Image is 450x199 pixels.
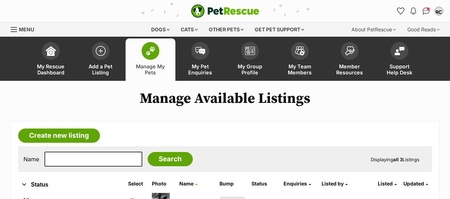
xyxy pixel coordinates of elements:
[420,5,432,17] a: Conversations
[225,38,275,81] a: My Group Profile
[423,7,430,15] img: chat-41dd97257d64d25036548639549fe6c8038ab92f7586957e7f3b1b290dea8141.svg
[250,22,309,37] div: Get pet support
[19,26,34,32] span: Menu
[46,46,56,56] img: dashboard-icon-eb2f2d2d3e046f16d808141f083e7271f6b2e854fb5c12c21221c1fb7104beca.svg
[334,63,366,75] span: Member Resources
[322,180,348,187] a: Listed by
[325,38,375,81] a: Member Resources
[383,63,415,75] span: Support Help Desk
[204,22,249,37] div: Other pets
[249,178,280,189] th: Status
[134,63,166,75] span: Manage My Pets
[18,180,117,189] button: Status
[402,22,445,37] div: Good Reads
[145,46,155,56] img: manage-my-pets-icon-02211641906a0b7f246fdf0571729dbe1e7629f14944591b6c1af311fb30b64b.svg
[275,38,325,81] a: My Team Members
[395,47,404,55] img: help-desk-icon-fdf02630f3aa405de69fd3d07c3f3aa587a6932b1a1747fa1d2bba05be0121f9.svg
[175,38,225,81] a: My Pet Enquiries
[85,63,117,75] span: Add a Pet Listing
[179,180,197,187] a: Name
[217,178,248,189] th: Bump
[295,46,305,56] img: team-members-icon-5396bd8760b3fe7c0b43da4ab00e1e3bb1a5d9ba89233759b79545d2d3fc5d0d.svg
[403,180,428,187] a: Updated
[96,46,106,56] img: add-pet-listing-icon-0afa8454b4691262ce3f59096e99ab1cd57d4a30225e0717b998d2c9b9846f56.svg
[371,157,419,162] span: Displaying Listings
[346,22,401,37] div: About PetRescue
[378,180,393,187] span: Listed
[148,152,193,166] input: Search
[393,157,403,162] strong: all 3
[284,180,311,187] a: Enquiries
[245,47,255,55] img: group-profile-icon-3fa3cf56718a62981997c0bc7e787c4b2cf8bcc04b72c1350f741eb67cf2f40e.svg
[403,180,424,187] span: Updated
[378,180,397,187] a: Listed
[395,5,445,17] ul: Account quick links
[184,63,216,75] span: My Pet Enquiries
[234,63,266,75] span: My Group Profile
[408,5,419,17] button: Notifications
[26,38,76,81] a: My Rescue Dashboard
[126,38,175,81] a: Manage My Pets
[395,5,406,17] a: Favourites
[435,7,443,15] img: Megan Gibbs profile pic
[76,38,126,81] a: Add a Pet Listing
[191,4,259,18] a: PetRescue
[23,156,39,162] label: Name
[191,4,259,18] img: logo-e224e6f780fb5917bec1dbf3a21bbac754714ae5b6737aabdf751b685950b380.svg
[146,22,175,37] div: Dogs
[176,22,203,37] div: Cats
[18,129,100,143] a: Create new listing
[375,38,424,81] a: Support Help Desk
[411,7,416,15] img: notifications-46538b983faf8c2785f20acdc204bb7945ddae34d4c08c2a6579f10ce5e182be.svg
[284,180,307,187] span: translation missing: en.admin.listings.index.attributes.enquiries
[125,178,148,189] th: Select
[195,47,205,55] img: pet-enquiries-icon-7e3ad2cf08bfb03b45e93fb7055b45f3efa6380592205ae92323e6603595dc1f.svg
[35,63,67,75] span: My Rescue Dashboard
[179,180,194,187] span: Name
[322,180,344,187] span: Listed by
[433,5,445,17] button: My account
[284,63,316,75] span: My Team Members
[11,22,39,35] a: Menu
[345,46,355,56] img: member-resources-icon-8e73f808a243e03378d46382f2149f9095a855e16c252ad45f914b54edf8863c.svg
[149,178,175,189] th: Photo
